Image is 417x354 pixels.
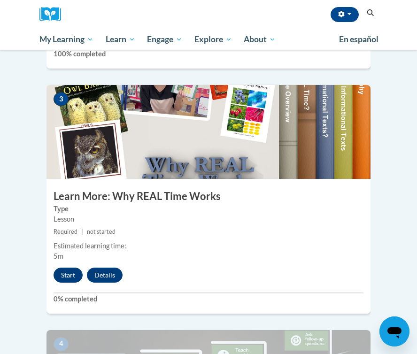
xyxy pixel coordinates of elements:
div: Main menu [32,29,385,50]
button: Start [54,268,83,283]
img: Course Image [46,85,371,179]
button: Details [87,268,123,283]
span: About [244,34,276,45]
button: Search [363,8,378,19]
span: Required [54,228,77,235]
label: 0% completed [54,294,363,304]
button: Account Settings [331,7,359,22]
span: Learn [106,34,135,45]
a: My Learning [33,29,100,50]
img: Logo brand [39,7,68,22]
span: 4 [54,337,69,351]
span: 5m [54,252,63,260]
a: Cox Campus [39,7,68,22]
label: Type [54,204,363,214]
label: 100% completed [54,49,363,59]
span: Explore [194,34,232,45]
a: En español [333,30,385,49]
span: Engage [147,34,182,45]
span: | [81,228,83,235]
span: 3 [54,92,69,106]
div: Lesson [54,214,363,224]
a: About [238,29,282,50]
div: Estimated learning time: [54,241,363,251]
a: Learn [100,29,141,50]
span: not started [87,228,116,235]
h3: Learn More: Why REAL Time Works [46,189,371,204]
iframe: Button to launch messaging window [379,316,409,346]
a: Engage [141,29,188,50]
span: My Learning [39,34,93,45]
span: En español [339,34,378,44]
a: Explore [188,29,238,50]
